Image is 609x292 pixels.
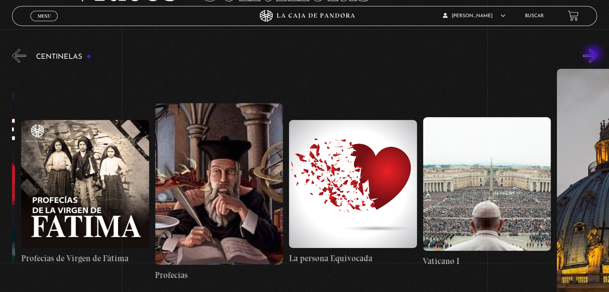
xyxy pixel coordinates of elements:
span: Cerrar [35,20,54,26]
a: Buscar [525,14,544,18]
span: [PERSON_NAME] [443,14,505,18]
h4: Vaticano I [423,255,551,268]
h4: La persona Equivocada [289,252,417,265]
a: View your shopping cart [568,10,579,21]
h4: Profecías de Virgen de Fátima [21,252,149,265]
h4: Profecías [155,269,283,282]
span: Menu [38,14,51,18]
button: Previous [12,49,26,63]
h3: Centinelas [36,53,91,61]
button: Next [583,49,597,63]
